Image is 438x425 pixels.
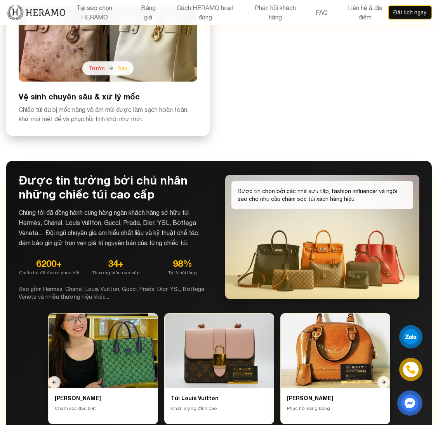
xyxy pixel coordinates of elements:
p: Phục hồi sáng bóng [287,405,384,411]
button: Phản hồi khách hàng [250,3,301,22]
button: FAQ [313,7,330,17]
div: 34+ [85,257,146,270]
a: phone-icon [400,359,421,380]
img: new-logo.3f60348b.png [6,4,66,21]
h4: Túi Louis Vuitton [171,394,268,402]
p: Được tin chọn bởi các nhà sưu tập, fashion influencer và ngôi sao cho nhu cầu chăm sóc túi xách h... [238,187,407,203]
span: Trước [89,64,105,72]
button: Liên hệ & địa điểm [342,3,388,22]
img: Túi Louis Vuiton [281,314,390,388]
h3: Được tin tưởng bởi chủ nhân những chiếc túi cao cấp [19,173,213,201]
img: Túi Louis Vuitton [165,314,274,388]
img: Túi Chanel [49,314,158,388]
p: Chăm sóc đặc biệt [55,405,151,411]
span: Sau [117,64,127,72]
p: Chiếc túi da bị mốc nặng và ám mùi được làm sạch hoàn toàn, khử mùi triệt để và phục hồi tinh khô... [19,105,197,124]
p: Chúng tôi đã đồng hành cùng hàng ngàn khách hàng sở hữu túi Hermès, Chanel, Louis Vuitton, Gucci,... [19,207,213,248]
div: 6200+ [19,257,79,270]
h4: [PERSON_NAME] [55,394,151,402]
img: phone-icon [407,365,415,374]
button: Bảng giá [136,3,160,22]
h4: [PERSON_NAME] [287,394,384,402]
h3: Vệ sinh chuyên sâu & xử lý mốc [19,91,197,102]
button: Cách HERAMO hoạt động [173,3,238,22]
div: Thương hiệu cao cấp [85,270,146,276]
p: Bao gồm Hermès, Chanel, Louis Vuitton, Gucci, Prada, Dior, YSL, Bottega Veneta và nhiều thương hi... [19,285,213,301]
p: Chất lượng đỉnh cao [171,405,268,411]
div: Tỷ lệ hài lòng [152,270,213,276]
button: Tại sao chọn HERAMO [66,3,123,22]
button: Đặt lịch ngay [388,5,432,19]
div: 98% [152,257,213,270]
div: Chiếc túi đã được phục hồi [19,270,79,276]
